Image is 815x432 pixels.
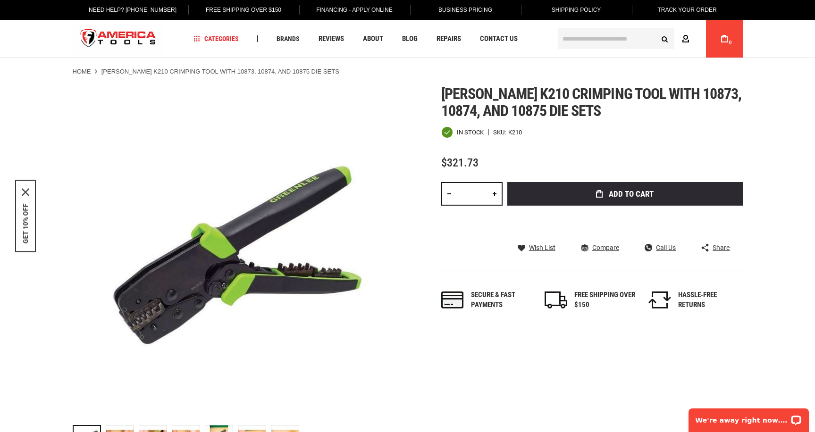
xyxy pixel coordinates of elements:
[581,243,619,252] a: Compare
[678,290,739,310] div: HASSLE-FREE RETURNS
[505,208,745,236] iframe: Secure express checkout frame
[73,21,164,57] a: store logo
[441,291,464,308] img: payments
[441,126,484,138] div: Availability
[73,85,408,420] img: GREENLEE K210 CRIMPING TOOL WITH 10873, 10874, AND 10875 DIE SETS
[402,35,418,42] span: Blog
[441,156,479,169] span: $321.73
[645,243,676,252] a: Call Us
[363,35,383,42] span: About
[682,402,815,432] iframe: LiveChat chat widget
[480,35,518,42] span: Contact Us
[189,33,243,45] a: Categories
[22,189,29,196] svg: close icon
[518,243,555,252] a: Wish List
[73,21,164,57] img: America Tools
[319,35,344,42] span: Reviews
[359,33,387,45] a: About
[609,190,654,198] span: Add to Cart
[101,68,339,75] strong: [PERSON_NAME] K210 CRIMPING TOOL WITH 10873, 10874, AND 10875 DIE SETS
[73,67,91,76] a: Home
[493,129,508,135] strong: SKU
[592,244,619,251] span: Compare
[437,35,461,42] span: Repairs
[529,244,555,251] span: Wish List
[729,40,732,45] span: 0
[507,182,743,206] button: Add to Cart
[441,85,742,120] span: [PERSON_NAME] k210 crimping tool with 10873, 10874, and 10875 die sets
[656,30,674,48] button: Search
[22,204,29,244] button: GET 10% OFF
[552,7,601,13] span: Shipping Policy
[398,33,422,45] a: Blog
[457,129,484,135] span: In stock
[476,33,522,45] a: Contact Us
[272,33,304,45] a: Brands
[22,189,29,196] button: Close
[193,35,239,42] span: Categories
[656,244,676,251] span: Call Us
[648,291,671,308] img: returns
[715,20,733,58] a: 0
[545,291,567,308] img: shipping
[432,33,465,45] a: Repairs
[314,33,348,45] a: Reviews
[508,129,522,135] div: K210
[471,290,532,310] div: Secure & fast payments
[713,244,730,251] span: Share
[277,35,300,42] span: Brands
[574,290,636,310] div: FREE SHIPPING OVER $150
